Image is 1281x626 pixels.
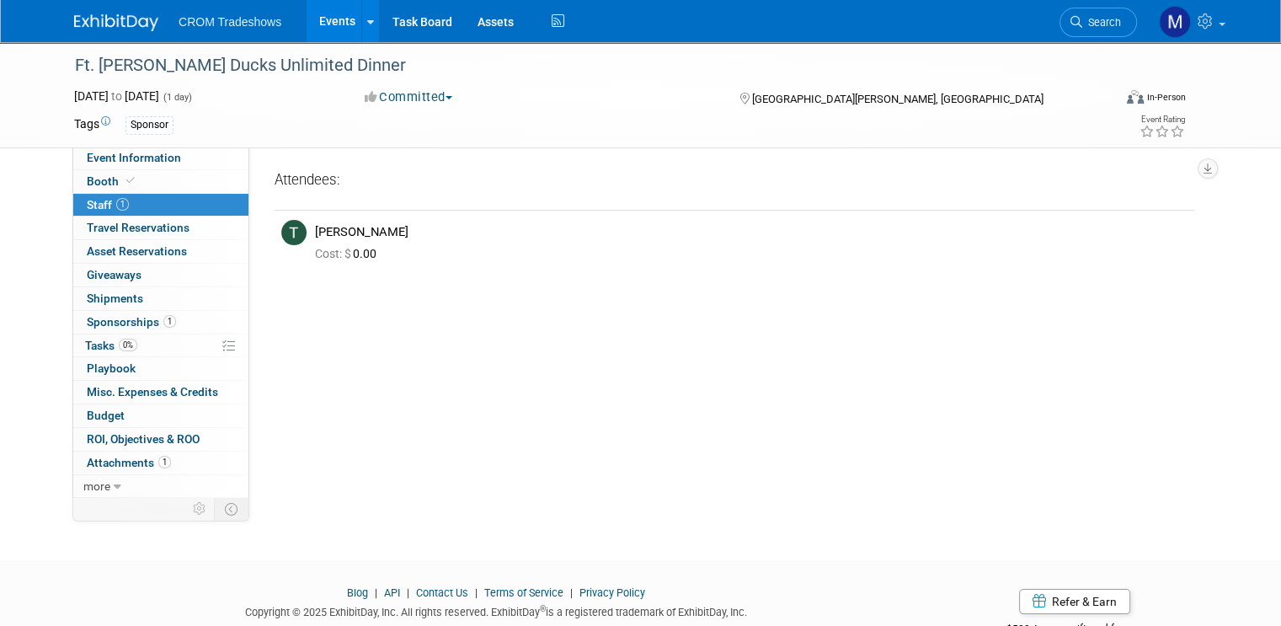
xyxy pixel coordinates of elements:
i: Booth reservation complete [126,176,135,185]
span: Giveaways [87,268,141,281]
span: ROI, Objectives & ROO [87,432,200,446]
span: | [371,586,382,599]
td: Toggle Event Tabs [215,498,249,520]
a: Giveaways [73,264,248,286]
img: Format-Inperson.png [1127,90,1144,104]
div: Copyright © 2025 ExhibitDay, Inc. All rights reserved. ExhibitDay is a registered trademark of Ex... [74,601,917,620]
span: | [566,586,577,599]
span: Misc. Expenses & Credits [87,385,218,399]
span: 1 [116,198,129,211]
span: Asset Reservations [87,244,187,258]
td: Tags [74,115,110,135]
span: | [471,586,482,599]
span: Shipments [87,292,143,305]
span: to [109,89,125,103]
sup: ® [540,604,546,613]
span: 1 [163,315,176,328]
a: Asset Reservations [73,240,248,263]
span: Attachments [87,456,171,469]
a: API [384,586,400,599]
a: Attachments1 [73,452,248,474]
span: | [403,586,414,599]
a: Misc. Expenses & Credits [73,381,248,404]
a: Staff1 [73,194,248,217]
a: Booth [73,170,248,193]
a: Refer & Earn [1019,589,1130,614]
span: Search [1082,16,1121,29]
div: Event Format [1022,88,1186,113]
a: Budget [73,404,248,427]
span: Travel Reservations [87,221,189,234]
span: CROM Tradeshows [179,15,281,29]
a: Terms of Service [484,586,563,599]
span: Tasks [85,339,137,352]
div: Ft. [PERSON_NAME] Ducks Unlimited Dinner [69,51,1092,81]
div: In-Person [1146,91,1186,104]
div: Sponsor [125,116,173,134]
a: more [73,475,248,498]
a: Event Information [73,147,248,169]
a: Contact Us [416,586,468,599]
a: ROI, Objectives & ROO [73,428,248,451]
a: Playbook [73,357,248,380]
span: Event Information [87,151,181,164]
a: Blog [347,586,368,599]
span: (1 day) [162,92,192,103]
span: Playbook [87,361,136,375]
span: 1 [158,456,171,468]
a: Shipments [73,287,248,310]
span: [GEOGRAPHIC_DATA][PERSON_NAME], [GEOGRAPHIC_DATA] [752,93,1043,105]
td: Personalize Event Tab Strip [185,498,215,520]
span: more [83,479,110,493]
span: Sponsorships [87,315,176,329]
span: Booth [87,174,138,188]
span: 0.00 [315,247,383,260]
div: Event Rating [1140,115,1185,124]
span: [DATE] [DATE] [74,89,159,103]
img: T.jpg [281,220,307,245]
span: Staff [87,198,129,211]
a: Privacy Policy [579,586,645,599]
a: Search [1059,8,1137,37]
span: Cost: $ [315,247,353,260]
a: Sponsorships1 [73,311,248,334]
a: Travel Reservations [73,217,248,239]
button: Committed [359,88,459,106]
span: 0% [119,339,137,351]
img: ExhibitDay [74,14,158,31]
div: [PERSON_NAME] [315,224,1188,240]
img: Matt Stevens [1159,6,1191,38]
a: Tasks0% [73,334,248,357]
div: Attendees: [275,170,1194,192]
span: Budget [87,409,125,422]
